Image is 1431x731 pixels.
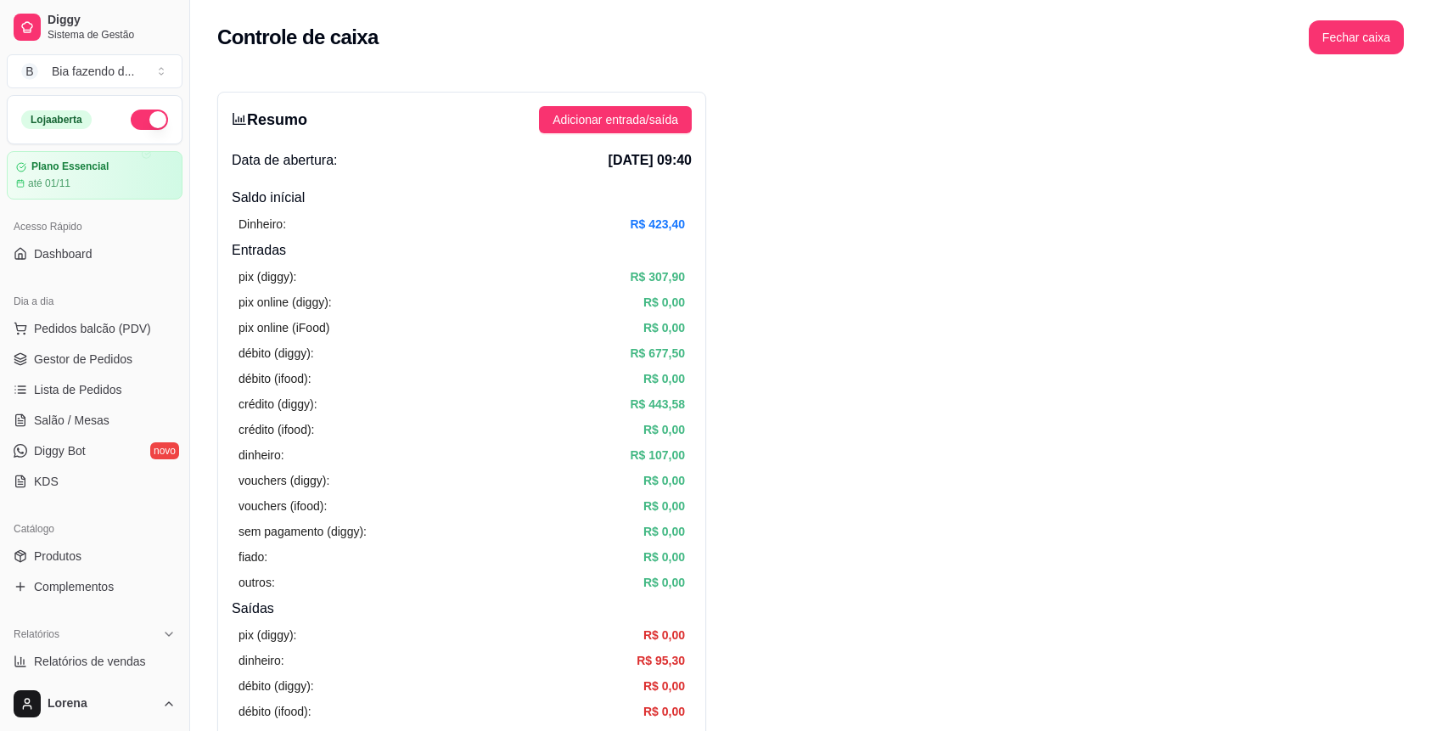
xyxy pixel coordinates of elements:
button: Pedidos balcão (PDV) [7,315,182,342]
article: R$ 0,00 [643,369,685,388]
a: Relatórios de vendas [7,648,182,675]
span: Relatórios de vendas [34,653,146,670]
article: outros: [238,573,275,592]
article: crédito (diggy): [238,395,317,413]
a: DiggySistema de Gestão [7,7,182,48]
a: Complementos [7,573,182,600]
span: Data de abertura: [232,150,338,171]
span: bar-chart [232,111,247,127]
article: débito (ifood): [238,702,311,721]
article: vouchers (diggy): [238,471,329,490]
article: pix (diggy): [238,267,296,286]
article: R$ 0,00 [643,471,685,490]
h3: Resumo [232,108,307,132]
div: Dia a dia [7,288,182,315]
a: Diggy Botnovo [7,437,182,464]
button: Adicionar entrada/saída [539,106,692,133]
article: dinheiro: [238,446,284,464]
a: Lista de Pedidos [7,376,182,403]
article: pix online (diggy): [238,293,332,312]
span: KDS [34,473,59,490]
div: Loja aberta [21,110,92,129]
span: Lorena [48,696,155,711]
a: Gestor de Pedidos [7,346,182,373]
article: dinheiro: [238,651,284,670]
article: R$ 0,00 [643,497,685,515]
article: Dinheiro: [238,215,286,233]
h4: Saldo inícial [232,188,692,208]
span: Complementos [34,578,114,595]
article: pix online (iFood) [238,318,329,337]
div: Catálogo [7,515,182,543]
span: Diggy Bot [34,442,86,459]
article: débito (diggy): [238,677,314,695]
a: Salão / Mesas [7,407,182,434]
article: R$ 0,00 [643,702,685,721]
button: Lorena [7,683,182,724]
article: crédito (ifood): [238,420,314,439]
span: Lista de Pedidos [34,381,122,398]
a: Dashboard [7,240,182,267]
span: Sistema de Gestão [48,28,176,42]
article: R$ 0,00 [643,293,685,312]
h4: Entradas [232,240,692,261]
article: R$ 0,00 [643,420,685,439]
h2: Controle de caixa [217,24,379,51]
div: Acesso Rápido [7,213,182,240]
article: R$ 423,40 [630,215,685,233]
article: R$ 0,00 [643,573,685,592]
span: Produtos [34,548,81,565]
span: Relatórios [14,627,59,641]
article: débito (ifood): [238,369,311,388]
span: Pedidos balcão (PDV) [34,320,151,337]
article: fiado: [238,548,267,566]
article: vouchers (ifood): [238,497,327,515]
span: [DATE] 09:40 [609,150,692,171]
article: pix (diggy): [238,626,296,644]
span: Dashboard [34,245,93,262]
article: débito (diggy): [238,344,314,363]
button: Alterar Status [131,110,168,130]
article: R$ 0,00 [643,626,685,644]
a: KDS [7,468,182,495]
a: Plano Essencialaté 01/11 [7,151,182,200]
span: Gestor de Pedidos [34,351,132,368]
div: Bia fazendo d ... [52,63,134,80]
article: R$ 443,58 [630,395,685,413]
span: Salão / Mesas [34,412,109,429]
article: R$ 307,90 [630,267,685,286]
article: R$ 107,00 [630,446,685,464]
a: Produtos [7,543,182,570]
button: Select a team [7,54,182,88]
span: B [21,63,38,80]
article: R$ 0,00 [643,677,685,695]
span: Adicionar entrada/saída [553,110,678,129]
article: R$ 0,00 [643,548,685,566]
article: R$ 95,30 [637,651,685,670]
h4: Saídas [232,599,692,619]
article: R$ 0,00 [643,522,685,541]
article: R$ 677,50 [630,344,685,363]
span: Diggy [48,13,176,28]
button: Fechar caixa [1309,20,1404,54]
article: sem pagamento (diggy): [238,522,367,541]
article: até 01/11 [28,177,70,190]
article: R$ 0,00 [643,318,685,337]
article: Plano Essencial [31,160,109,173]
